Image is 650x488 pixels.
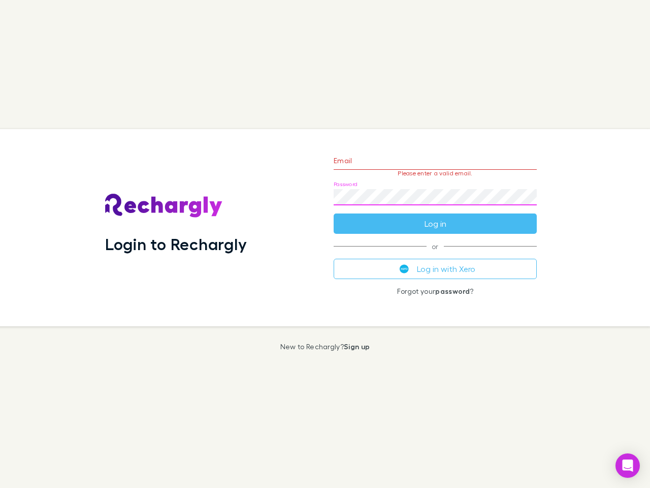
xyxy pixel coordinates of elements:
[280,343,370,351] p: New to Rechargly?
[105,234,247,254] h1: Login to Rechargly
[105,194,223,218] img: Rechargly's Logo
[334,213,537,234] button: Log in
[334,259,537,279] button: Log in with Xero
[400,264,409,273] img: Xero's logo
[344,342,370,351] a: Sign up
[334,287,537,295] p: Forgot your ?
[435,287,470,295] a: password
[334,180,357,188] label: Password
[615,453,640,478] div: Open Intercom Messenger
[334,170,537,177] p: Please enter a valid email.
